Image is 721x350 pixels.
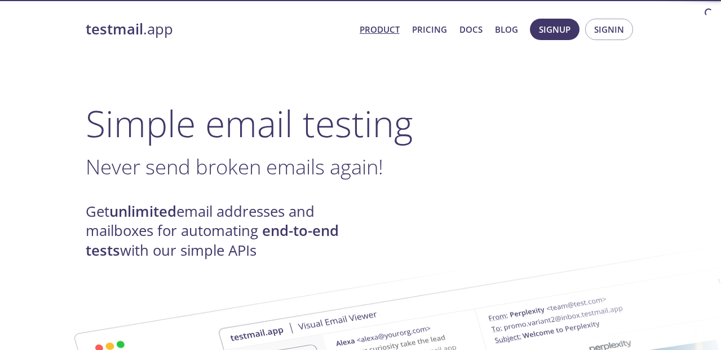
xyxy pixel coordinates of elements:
button: Signin [585,19,633,40]
a: Pricing [412,22,447,37]
h1: Simple email testing [86,102,636,145]
strong: end-to-end tests [86,221,339,260]
h4: Get email addresses and mailboxes for automating with our simple APIs [86,202,361,260]
strong: testmail [86,19,143,39]
a: testmail.app [86,20,351,39]
strong: unlimited [109,202,176,221]
button: Signup [530,19,580,40]
a: Blog [495,22,518,37]
span: Signup [539,22,570,37]
a: Product [360,22,400,37]
span: Never send broken emails again! [86,152,383,181]
span: Signin [594,22,624,37]
a: Docs [459,22,483,37]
